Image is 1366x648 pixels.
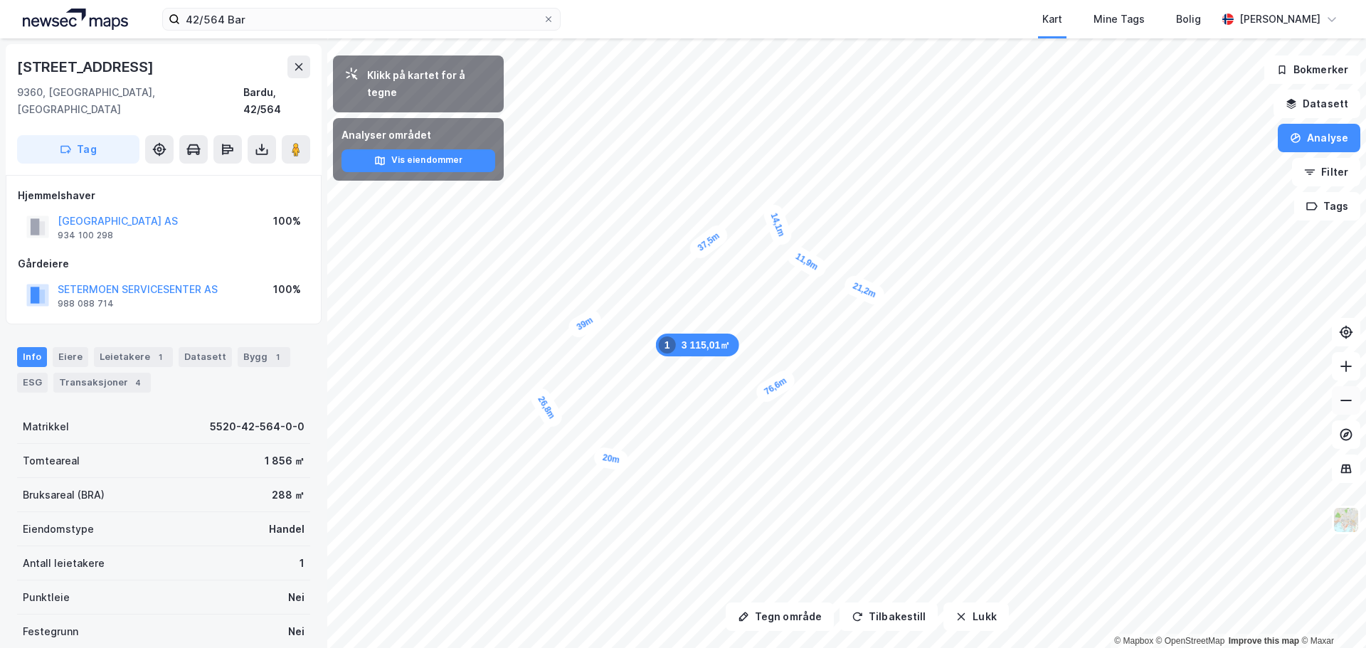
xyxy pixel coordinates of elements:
[238,347,290,367] div: Bygg
[842,272,887,307] div: Map marker
[1114,636,1153,646] a: Mapbox
[1278,124,1360,152] button: Analyse
[272,487,305,504] div: 288 ㎡
[273,213,301,230] div: 100%
[269,521,305,538] div: Handel
[1295,580,1366,648] iframe: Chat Widget
[341,149,495,172] button: Vis eiendommer
[288,589,305,606] div: Nei
[1094,11,1145,28] div: Mine Tags
[565,307,605,341] div: Map marker
[153,350,167,364] div: 1
[23,9,128,30] img: logo.a4113a55bc3d86da70a041830d287a7e.svg
[23,418,69,435] div: Matrikkel
[1042,11,1062,28] div: Kart
[1333,506,1360,533] img: Z
[593,446,630,472] div: Map marker
[58,230,113,241] div: 934 100 298
[17,135,139,164] button: Tag
[300,555,305,572] div: 1
[94,347,173,367] div: Leietakere
[23,487,105,504] div: Bruksareal (BRA)
[58,298,114,309] div: 988 088 714
[753,367,798,406] div: Map marker
[1295,580,1366,648] div: Kontrollprogram for chat
[659,336,676,354] div: 1
[265,452,305,469] div: 1 856 ㎡
[53,347,88,367] div: Eiere
[943,602,1008,631] button: Lukk
[18,187,309,204] div: Hjemmelshaver
[784,243,830,281] div: Map marker
[53,373,151,393] div: Transaksjoner
[726,602,834,631] button: Tegn område
[341,127,495,144] div: Analyser området
[840,602,938,631] button: Tilbakestill
[1294,192,1360,221] button: Tags
[1156,636,1225,646] a: OpenStreetMap
[761,202,795,248] div: Map marker
[1239,11,1320,28] div: [PERSON_NAME]
[23,555,105,572] div: Antall leietakere
[1274,90,1360,118] button: Datasett
[17,373,48,393] div: ESG
[367,67,492,101] div: Klikk på kartet for å tegne
[180,9,543,30] input: Søk på adresse, matrikkel, gårdeiere, leietakere eller personer
[23,623,78,640] div: Festegrunn
[179,347,232,367] div: Datasett
[1264,55,1360,84] button: Bokmerker
[210,418,305,435] div: 5520-42-564-0-0
[131,376,145,390] div: 4
[686,222,731,262] div: Map marker
[23,589,70,606] div: Punktleie
[1176,11,1201,28] div: Bolig
[18,255,309,272] div: Gårdeiere
[17,84,243,118] div: 9360, [GEOGRAPHIC_DATA], [GEOGRAPHIC_DATA]
[23,452,80,469] div: Tomteareal
[17,347,47,367] div: Info
[1229,636,1299,646] a: Improve this map
[23,521,94,538] div: Eiendomstype
[1292,158,1360,186] button: Filter
[17,55,157,78] div: [STREET_ADDRESS]
[243,84,310,118] div: Bardu, 42/564
[527,385,566,430] div: Map marker
[270,350,285,364] div: 1
[656,334,739,356] div: Map marker
[288,623,305,640] div: Nei
[273,281,301,298] div: 100%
